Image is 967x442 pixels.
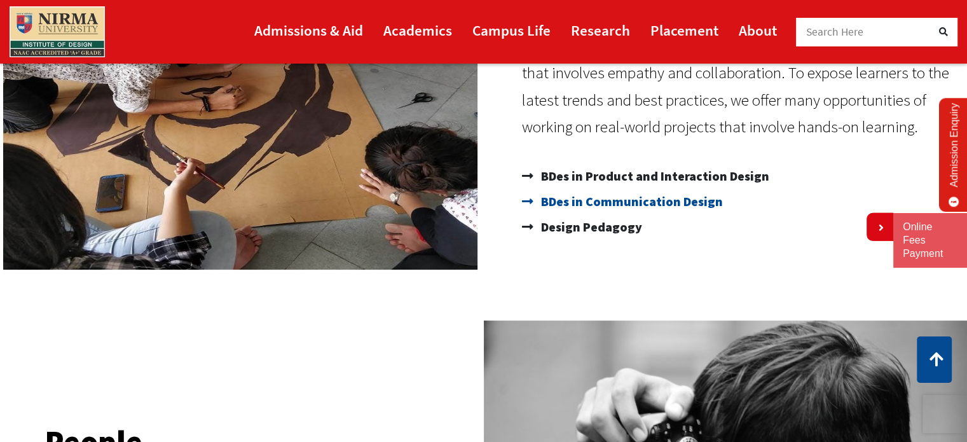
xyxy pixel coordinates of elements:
a: Placement [650,16,718,45]
span: BDes in Product and Interaction Design [538,163,769,189]
a: Academics [383,16,452,45]
a: Research [571,16,630,45]
a: Campus Life [472,16,551,45]
a: Online Fees Payment [903,221,957,260]
img: main_logo [10,6,105,57]
a: Admissions & Aid [254,16,363,45]
a: BDes in Product and Interaction Design [522,163,955,189]
a: BDes in Communication Design [522,189,955,214]
a: About [739,16,777,45]
span: Design Pedagogy [538,214,642,240]
span: Search Here [806,25,864,39]
a: Design Pedagogy [522,214,955,240]
span: BDes in Communication Design [538,189,723,214]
